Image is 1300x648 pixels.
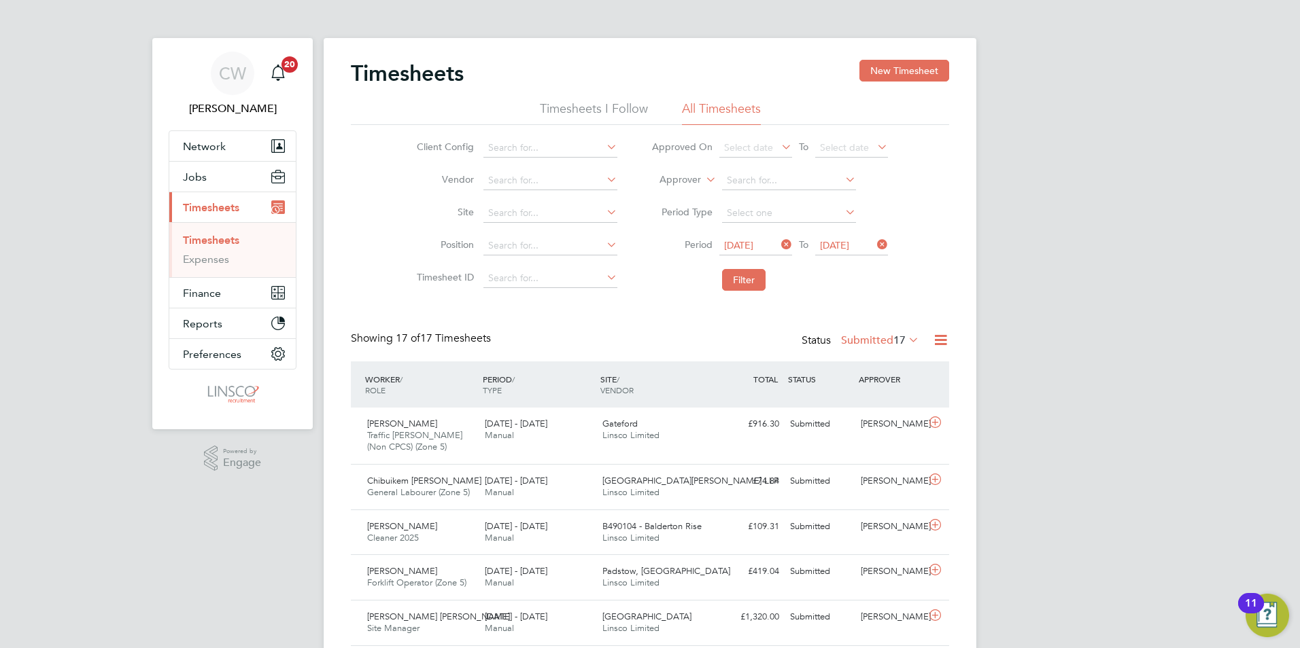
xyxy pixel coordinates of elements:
div: [PERSON_NAME] [855,470,926,492]
div: Submitted [785,606,855,628]
div: [PERSON_NAME] [855,560,926,583]
li: Timesheets I Follow [540,101,648,125]
button: Timesheets [169,192,296,222]
button: Preferences [169,339,296,369]
span: 17 [893,334,906,347]
span: Chloe Whittall [169,101,296,117]
a: Powered byEngage [204,446,262,471]
a: CW[PERSON_NAME] [169,52,296,117]
div: £109.31 [714,516,785,538]
span: Jobs [183,170,207,183]
span: General Labourer (Zone 5) [367,486,470,498]
span: B490104 - Balderton Rise [602,520,702,532]
span: Manual [485,532,514,543]
span: / [512,374,515,384]
span: [DATE] - [DATE] [485,418,547,429]
a: Go to home page [169,383,296,405]
span: ROLE [365,384,386,395]
input: Search for... [483,171,617,190]
span: [PERSON_NAME] [PERSON_NAME] [367,611,510,622]
button: Filter [722,269,766,291]
div: Timesheets [169,222,296,277]
span: Forklift Operator (Zone 5) [367,577,466,588]
div: 11 [1245,603,1257,621]
label: Site [413,206,474,218]
button: Reports [169,308,296,338]
span: Gateford [602,418,638,429]
span: VENDOR [600,384,634,395]
button: Jobs [169,162,296,192]
div: APPROVER [855,367,926,391]
a: 20 [264,52,292,95]
span: Preferences [183,348,241,361]
label: Approver [640,173,701,187]
span: Linsco Limited [602,577,660,588]
h2: Timesheets [351,60,464,87]
span: Finance [183,287,221,300]
div: £916.30 [714,413,785,435]
input: Search for... [483,269,617,288]
span: Cleaner 2025 [367,532,419,543]
span: [DATE] - [DATE] [485,520,547,532]
label: Period Type [651,206,713,218]
span: [DATE] [724,239,753,251]
span: [DATE] - [DATE] [485,565,547,577]
span: Site Manager [367,622,420,634]
div: Submitted [785,413,855,435]
span: [PERSON_NAME] [367,565,437,577]
span: 17 Timesheets [396,331,491,345]
input: Search for... [483,204,617,223]
div: PERIOD [479,367,597,402]
div: WORKER [362,367,479,402]
span: [PERSON_NAME] [367,418,437,429]
label: Period [651,238,713,251]
div: STATUS [785,367,855,391]
label: Vendor [413,173,474,185]
a: Expenses [183,253,229,266]
span: [PERSON_NAME] [367,520,437,532]
span: Linsco Limited [602,622,660,634]
span: Manual [485,622,514,634]
span: / [617,374,619,384]
div: [PERSON_NAME] [855,413,926,435]
span: Reports [183,317,222,330]
span: CW [219,65,246,82]
input: Search for... [483,139,617,158]
label: Client Config [413,141,474,153]
span: Chibuikem [PERSON_NAME] [367,475,481,486]
button: Open Resource Center, 11 new notifications [1246,594,1289,637]
div: [PERSON_NAME] [855,606,926,628]
div: Status [802,331,922,350]
label: Submitted [841,334,919,347]
div: Submitted [785,560,855,583]
span: [GEOGRAPHIC_DATA] [602,611,691,622]
span: Manual [485,486,514,498]
span: 17 of [396,331,420,345]
span: Engage [223,457,261,469]
span: [DATE] - [DATE] [485,475,547,486]
span: Select date [724,141,773,154]
div: [PERSON_NAME] [855,516,926,538]
button: Network [169,131,296,161]
div: Showing [351,331,494,346]
span: / [400,374,403,384]
span: Timesheets [183,201,239,214]
li: All Timesheets [682,101,761,125]
span: Powered by [223,446,261,457]
label: Approved On [651,141,713,153]
span: [DATE] [820,239,849,251]
div: £419.04 [714,560,785,583]
span: Linsco Limited [602,532,660,543]
span: TYPE [483,384,502,395]
span: Manual [485,577,514,588]
button: Finance [169,278,296,308]
input: Select one [722,204,856,223]
span: Manual [485,429,514,441]
span: TOTAL [753,374,778,384]
span: Network [183,140,226,153]
a: Timesheets [183,234,239,247]
label: Position [413,238,474,251]
span: Linsco Limited [602,429,660,441]
span: Select date [820,141,869,154]
div: Submitted [785,470,855,492]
